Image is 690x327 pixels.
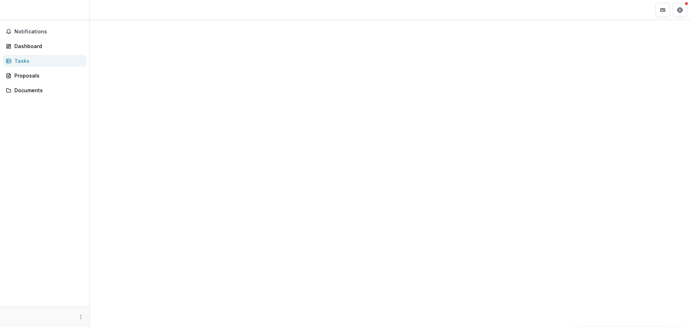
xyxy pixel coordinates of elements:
a: Proposals [3,70,87,81]
a: Tasks [3,55,87,67]
button: Notifications [3,26,87,37]
div: Tasks [14,57,81,65]
span: Notifications [14,29,84,35]
div: Proposals [14,72,81,79]
button: Get Help [673,3,687,17]
a: Dashboard [3,40,87,52]
button: More [77,313,85,321]
button: Partners [655,3,670,17]
a: Documents [3,84,87,96]
div: Dashboard [14,42,81,50]
div: Documents [14,87,81,94]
